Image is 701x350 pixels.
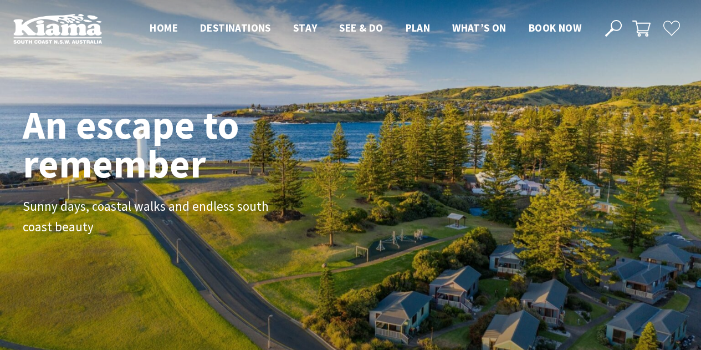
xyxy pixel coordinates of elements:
[13,13,102,44] img: Kiama Logo
[293,21,318,34] span: Stay
[529,21,581,34] span: Book now
[452,21,506,34] span: What’s On
[23,196,272,237] p: Sunny days, coastal walks and endless south coast beauty
[406,21,431,34] span: Plan
[339,21,383,34] span: See & Do
[23,105,328,183] h1: An escape to remember
[200,21,271,34] span: Destinations
[150,21,178,34] span: Home
[139,19,592,38] nav: Main Menu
